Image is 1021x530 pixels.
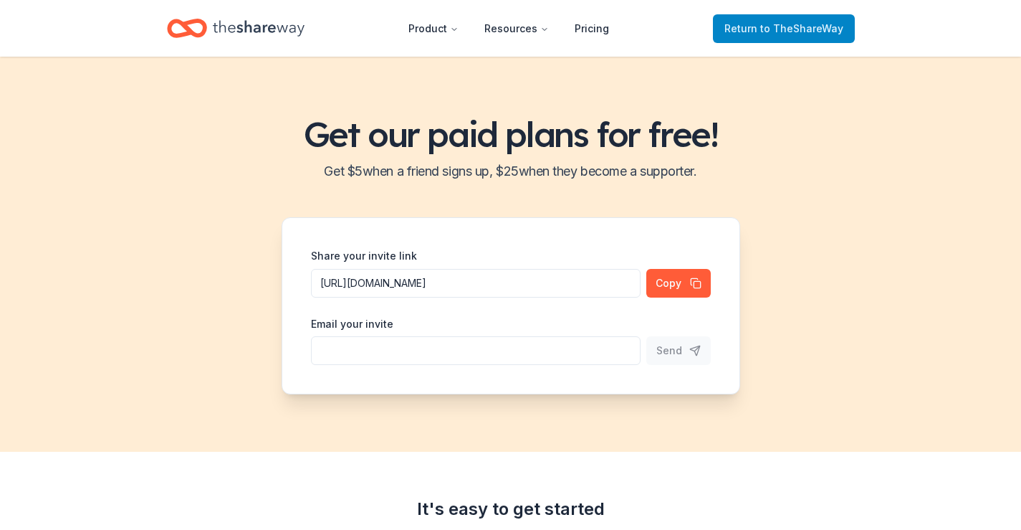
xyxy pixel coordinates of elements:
nav: Main [397,11,620,45]
button: Product [397,14,470,43]
div: It's easy to get started [167,498,855,521]
span: Return [724,20,843,37]
a: Returnto TheShareWay [713,14,855,43]
button: Copy [646,269,711,298]
a: Home [167,11,305,45]
h2: Get $ 5 when a friend signs up, $ 25 when they become a supporter. [17,160,1004,183]
a: Pricing [563,14,620,43]
h1: Get our paid plans for free! [17,114,1004,154]
label: Email your invite [311,317,393,331]
label: Share your invite link [311,249,417,263]
button: Resources [473,14,560,43]
span: to TheShareWay [760,22,843,34]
